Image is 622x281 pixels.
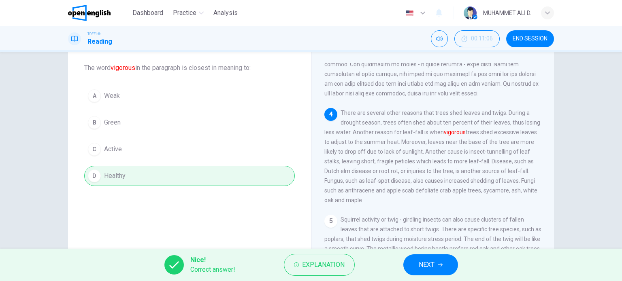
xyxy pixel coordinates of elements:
div: MUHAMMET ALİ D. [483,8,531,18]
font: vigorous [444,129,466,135]
button: Practice [170,6,207,20]
img: OpenEnglish logo [68,5,111,21]
button: NEXT [403,254,458,275]
div: 5 [324,215,337,228]
a: OpenEnglish logo [68,5,129,21]
button: Analysis [210,6,241,20]
div: Mute [431,30,448,47]
span: Practice [173,8,196,18]
span: Explanation [302,259,345,270]
span: Analysis [213,8,238,18]
span: There are several other reasons that trees shed leaves and twigs. During a drought season, trees ... [324,110,540,203]
span: END SESSION [513,36,547,42]
span: Correct answer! [190,265,235,275]
div: 4 [324,108,337,121]
img: en [405,10,415,16]
span: TOEFL® [87,31,100,37]
span: NEXT [419,259,435,270]
h1: Reading [87,37,112,46]
span: 00:11:06 [471,36,493,42]
button: Dashboard [129,6,166,20]
button: END SESSION [506,30,554,47]
span: Nice! [190,255,235,265]
span: Dashboard [132,8,163,18]
button: 00:11:06 [454,30,500,47]
button: Explanation [284,254,355,276]
div: Hide [454,30,500,47]
font: vigorous [111,64,135,72]
span: The word in the paragraph is closest in meaning to: [84,63,295,73]
img: Profile picture [464,6,477,19]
